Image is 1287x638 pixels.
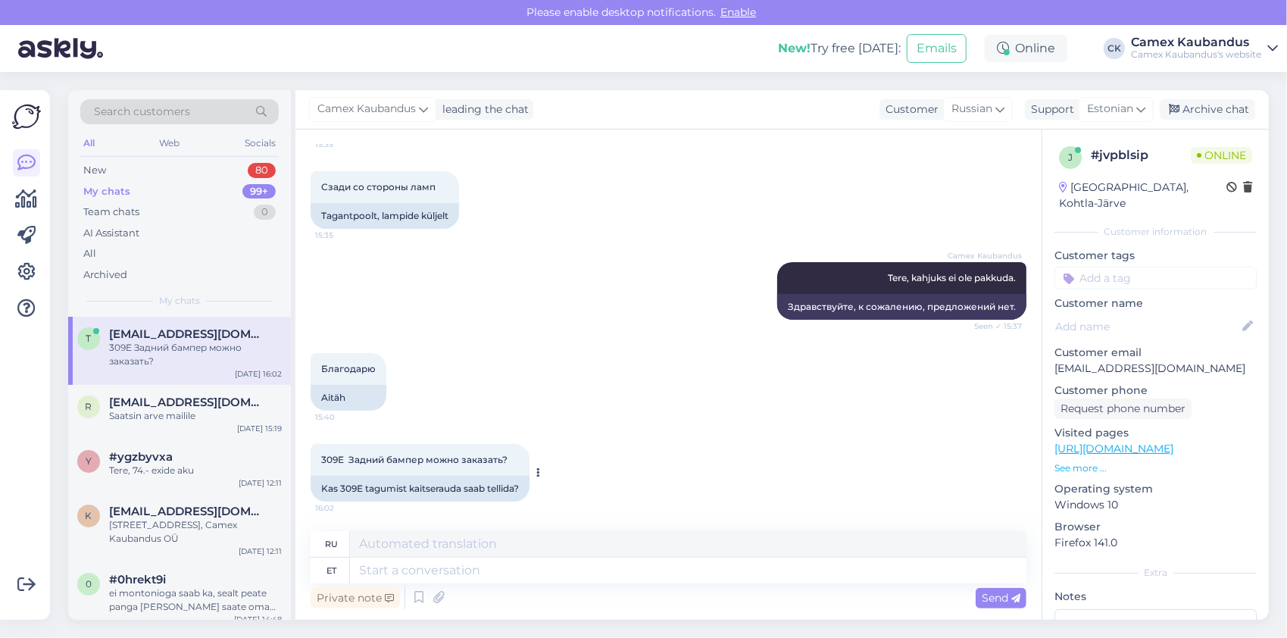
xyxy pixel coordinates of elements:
[311,385,386,411] div: Aitäh
[951,101,992,117] span: Russian
[325,531,338,557] div: ru
[321,181,436,192] span: Сзади со стороны ламп
[239,546,282,557] div: [DATE] 12:11
[1054,225,1257,239] div: Customer information
[1054,248,1257,264] p: Customer tags
[1054,589,1257,605] p: Notes
[83,184,130,199] div: My chats
[109,341,282,368] div: 309E Задний бампер можно заказать?
[83,163,106,178] div: New
[1055,318,1239,335] input: Add name
[109,573,166,586] span: #0hrekt9i
[1160,99,1255,120] div: Archive chat
[985,35,1067,62] div: Online
[436,102,529,117] div: leading the chat
[778,41,811,55] b: New!
[321,454,508,465] span: 309E Задний бампер можно заказать?
[1131,36,1278,61] a: Camex KaubandusCamex Kaubandus's website
[248,163,276,178] div: 80
[1131,36,1261,48] div: Camex Kaubandus
[1054,497,1257,513] p: Windows 10
[1054,566,1257,580] div: Extra
[311,588,400,608] div: Private note
[239,477,282,489] div: [DATE] 12:11
[1054,267,1257,289] input: Add a tag
[109,518,282,546] div: [STREET_ADDRESS], Camex Kaubandus OÜ
[157,133,183,153] div: Web
[311,476,529,502] div: Kas 309E tagumist kaitserauda saab tellida?
[716,5,761,19] span: Enable
[1054,345,1257,361] p: Customer email
[237,423,282,434] div: [DATE] 15:19
[94,104,190,120] span: Search customers
[778,39,901,58] div: Try free [DATE]:
[982,591,1020,605] span: Send
[879,102,939,117] div: Customer
[86,578,92,590] span: 0
[242,133,279,153] div: Socials
[1054,535,1257,551] p: Firefox 141.0
[12,102,41,131] img: Askly Logo
[235,368,282,380] div: [DATE] 16:02
[315,411,372,423] span: 15:40
[86,401,92,412] span: r
[83,267,127,283] div: Archived
[1068,152,1073,163] span: j
[254,205,276,220] div: 0
[1054,425,1257,441] p: Visited pages
[242,184,276,199] div: 99+
[1087,101,1133,117] span: Estonian
[1104,38,1125,59] div: CK
[86,510,92,521] span: k
[1054,383,1257,399] p: Customer phone
[86,455,92,467] span: y
[311,203,459,229] div: Tagantpoolt, lampide küljelt
[315,230,372,241] span: 15:35
[109,464,282,477] div: Tere, 74.- exide aku
[1191,147,1252,164] span: Online
[1054,296,1257,311] p: Customer name
[234,614,282,625] div: [DATE] 14:48
[315,139,372,150] span: 15:35
[1054,481,1257,497] p: Operating system
[109,396,267,409] span: raknor@mail.ee
[109,327,267,341] span: tetrisnorma@mail.ru
[907,34,967,63] button: Emails
[1054,461,1257,475] p: See more ...
[86,333,92,344] span: t
[1131,48,1261,61] div: Camex Kaubandus's website
[83,246,96,261] div: All
[109,586,282,614] div: ei montonioga saab ka, sealt peate panga [PERSON_NAME] saate oma pangast maksta
[83,205,139,220] div: Team chats
[109,505,267,518] span: kalvis.lusis@gmail.com
[1054,399,1192,419] div: Request phone number
[83,226,139,241] div: AI Assistant
[1054,361,1257,377] p: [EMAIL_ADDRESS][DOMAIN_NAME]
[159,294,200,308] span: My chats
[1054,519,1257,535] p: Browser
[1091,146,1191,164] div: # jvpblsip
[948,250,1022,261] span: Camex Kaubandus
[326,558,336,583] div: et
[1054,442,1173,455] a: [URL][DOMAIN_NAME]
[777,294,1026,320] div: Здравствуйте, к сожалению, предложений нет.
[965,321,1022,332] span: Seen ✓ 15:37
[315,502,372,514] span: 16:02
[109,450,173,464] span: #ygzbyvxa
[1025,102,1074,117] div: Support
[317,101,416,117] span: Camex Kaubandus
[109,409,282,423] div: Saatsin arve mailile
[888,272,1016,283] span: Tere, kahjuks ei ole pakkuda.
[1059,180,1226,211] div: [GEOGRAPHIC_DATA], Kohtla-Järve
[321,363,376,374] span: Благодарю
[80,133,98,153] div: All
